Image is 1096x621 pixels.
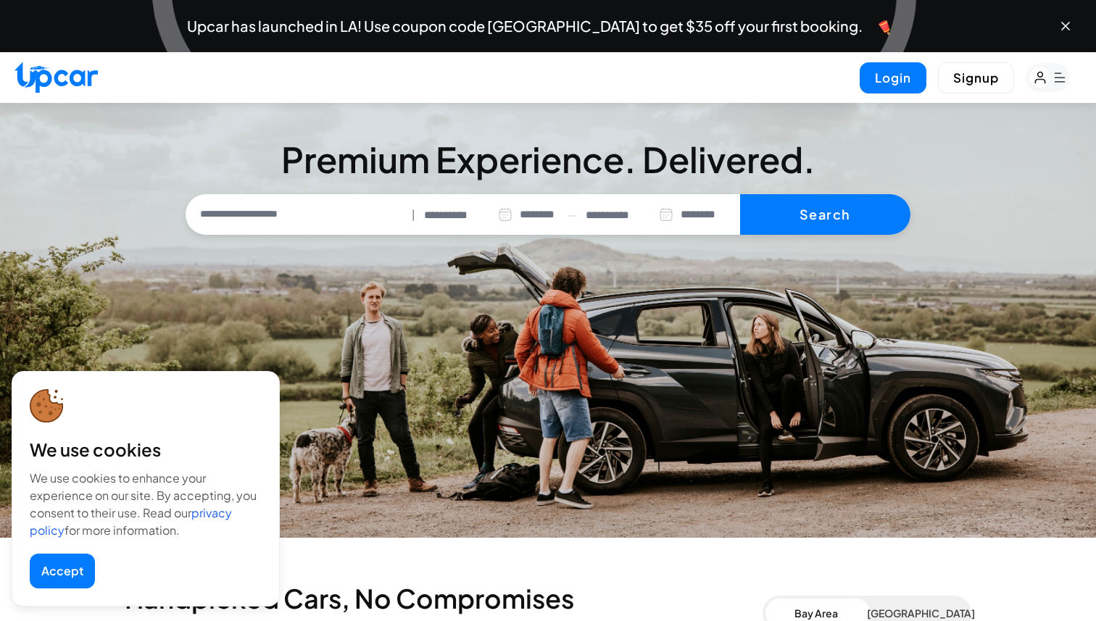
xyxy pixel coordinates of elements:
[938,62,1014,93] button: Signup
[30,554,95,588] button: Accept
[125,584,763,613] h2: Handpicked Cars, No Compromises
[187,19,863,33] span: Upcar has launched in LA! Use coupon code [GEOGRAPHIC_DATA] to get $35 off your first booking.
[186,142,910,177] h3: Premium Experience. Delivered.
[30,470,262,539] div: We use cookies to enhance your experience on our site. By accepting, you consent to their use. Re...
[30,389,64,423] img: cookie-icon.svg
[568,207,577,223] span: —
[740,194,910,235] button: Search
[14,62,98,93] img: Upcar Logo
[30,438,262,461] div: We use cookies
[412,207,415,223] span: |
[1058,19,1073,33] button: Close banner
[860,62,926,93] button: Login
